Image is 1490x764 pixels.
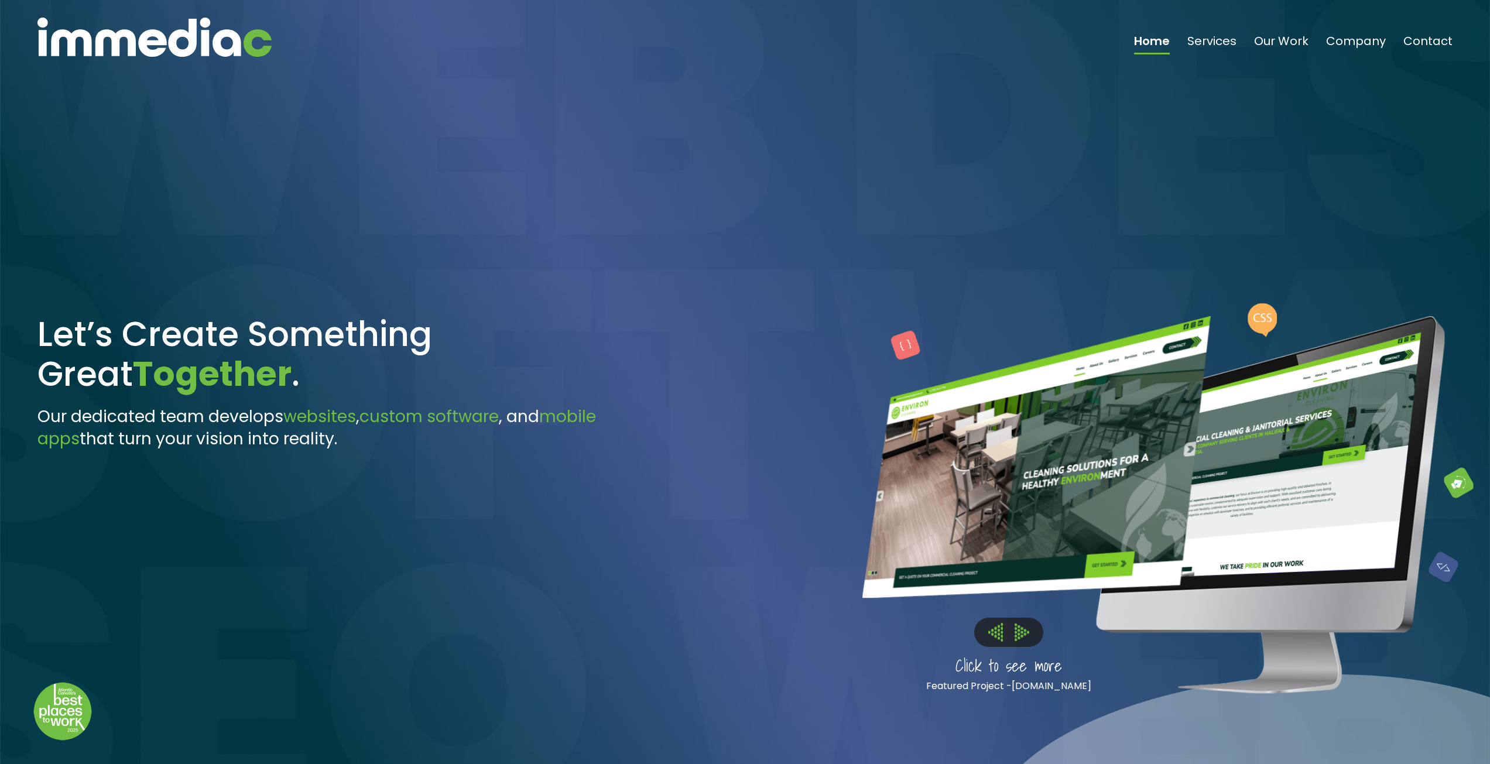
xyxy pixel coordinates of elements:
[1444,468,1473,498] img: Green%20Block.png
[133,350,292,398] span: Together
[1429,552,1458,583] img: Blue%20Block.png
[1326,35,1386,54] a: Company
[862,653,1155,679] p: Click to see more
[37,406,612,450] h3: Our dedicated team develops , , and that turn your vision into reality.
[1114,332,1422,581] img: Environ Cleaning
[988,623,1003,641] img: Left%20Arrow.png
[1248,303,1277,337] img: CSS%20Bubble.png
[1403,35,1453,54] a: Contact
[862,679,1155,694] p: Featured Project -
[37,405,596,450] span: mobile apps
[359,405,499,428] span: custom software
[37,314,612,394] h1: Let’s Create Something Great .
[1254,35,1309,54] a: Our Work
[1012,679,1091,693] a: [DOMAIN_NAME]
[862,316,1210,598] img: Environ Cleaning
[1015,623,1029,640] img: Right%20Arrow.png
[37,18,272,57] img: immediac
[283,405,356,428] span: websites
[33,682,92,741] img: Down
[1134,35,1170,54] a: Home
[1187,35,1236,54] a: Services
